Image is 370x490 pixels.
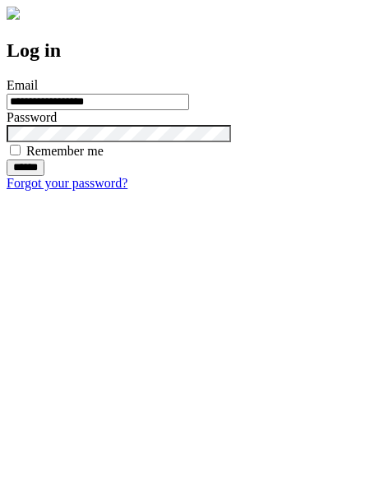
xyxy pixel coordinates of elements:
[7,110,57,124] label: Password
[7,78,38,92] label: Email
[7,7,20,20] img: logo-4e3dc11c47720685a147b03b5a06dd966a58ff35d612b21f08c02c0306f2b779.png
[7,176,127,190] a: Forgot your password?
[26,144,104,158] label: Remember me
[7,39,363,62] h2: Log in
